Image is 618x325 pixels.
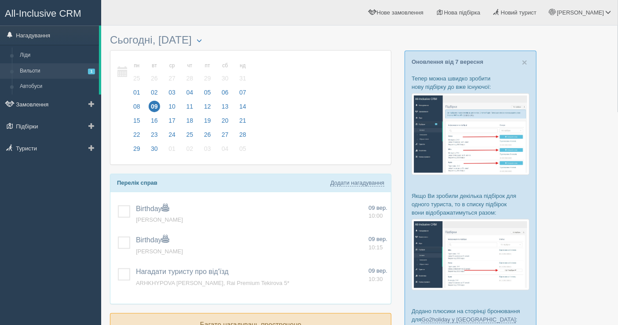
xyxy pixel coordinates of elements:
a: ср 27 [164,57,180,88]
span: 09 вер. [369,204,388,211]
span: 19 [202,115,213,126]
span: 27 [166,73,178,84]
small: ср [166,62,178,69]
a: Вильоти1 [16,63,99,79]
a: 05 [199,88,216,102]
span: 01 [166,143,178,154]
a: пн 25 [128,57,145,88]
small: пн [131,62,143,69]
span: 24 [166,129,178,140]
small: сб [219,62,231,69]
a: Go2holiday у [GEOGRAPHIC_DATA] [421,316,516,323]
a: 09 вер. 10:00 [369,204,388,220]
span: 23 [149,129,160,140]
span: 12 [202,101,213,112]
a: 10 [164,102,180,116]
a: 08 [128,102,145,116]
span: 02 [149,87,160,98]
a: 13 [217,102,234,116]
a: All-Inclusive CRM [0,0,101,25]
span: 27 [219,129,231,140]
span: 20 [219,115,231,126]
a: 09 [146,102,163,116]
span: [PERSON_NAME] [557,9,604,16]
a: Автобуси [16,79,99,95]
a: [PERSON_NAME] [136,248,183,255]
span: 04 [184,87,196,98]
a: 09 вер. 10:30 [369,267,388,283]
a: 01 [128,88,145,102]
a: 28 [234,130,249,144]
h3: Сьогодні, [DATE] [110,34,391,46]
span: Нове замовлення [377,9,424,16]
span: 30 [219,73,231,84]
a: нд 31 [234,57,249,88]
span: 14 [237,101,249,112]
span: 26 [149,73,160,84]
a: 30 [146,144,163,158]
span: 31 [237,73,249,84]
span: 11 [184,101,196,112]
a: 21 [234,116,249,130]
a: 29 [128,144,145,158]
a: 07 [234,88,249,102]
span: 25 [131,73,143,84]
a: 14 [234,102,249,116]
a: 04 [217,144,234,158]
span: 08 [131,101,143,112]
span: 09 вер. [369,267,388,274]
a: 23 [146,130,163,144]
a: 03 [164,88,180,102]
span: 05 [202,87,213,98]
span: 16 [149,115,160,126]
a: Birthday [136,205,169,212]
span: 03 [166,87,178,98]
a: 19 [199,116,216,130]
span: 28 [237,129,249,140]
a: 18 [182,116,198,130]
a: 12 [199,102,216,116]
span: 03 [202,143,213,154]
b: Перелік справ [117,179,157,186]
a: Ліди [16,47,99,63]
a: 16 [146,116,163,130]
a: вт 26 [146,57,163,88]
a: 01 [164,144,180,158]
a: 15 [128,116,145,130]
a: 22 [128,130,145,144]
a: 02 [146,88,163,102]
a: [PERSON_NAME] [136,216,183,223]
a: Оновлення від 7 вересня [412,58,483,65]
span: 29 [202,73,213,84]
button: Close [522,58,527,67]
span: 25 [184,129,196,140]
a: Додати нагадування [330,179,384,186]
a: чт 28 [182,57,198,88]
a: 04 [182,88,198,102]
a: сб 30 [217,57,234,88]
a: 24 [164,130,180,144]
span: 30 [149,143,160,154]
span: 1 [88,69,95,74]
span: × [522,57,527,67]
span: 04 [219,143,231,154]
span: 15 [131,115,143,126]
span: 05 [237,143,249,154]
span: 10 [166,101,178,112]
span: 02 [184,143,196,154]
span: Новий турист [501,9,537,16]
span: All-Inclusive CRM [5,8,81,19]
img: %D0%BF%D1%96%D0%B4%D0%B1%D1%96%D1%80%D0%BA%D0%B0-%D1%82%D1%83%D1%80%D0%B8%D1%81%D1%82%D1%83-%D1%8... [412,93,530,175]
small: вт [149,62,160,69]
span: Birthday [136,236,169,244]
p: Якщо Ви зробили декілька підбірок для одного туриста, то в списку підбірок вони відображатимуться... [412,192,530,217]
a: 02 [182,144,198,158]
span: 17 [166,115,178,126]
span: 09 [149,101,160,112]
span: 06 [219,87,231,98]
span: 22 [131,129,143,140]
a: Нагадати туристу про від'їзд [136,268,229,275]
span: 28 [184,73,196,84]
